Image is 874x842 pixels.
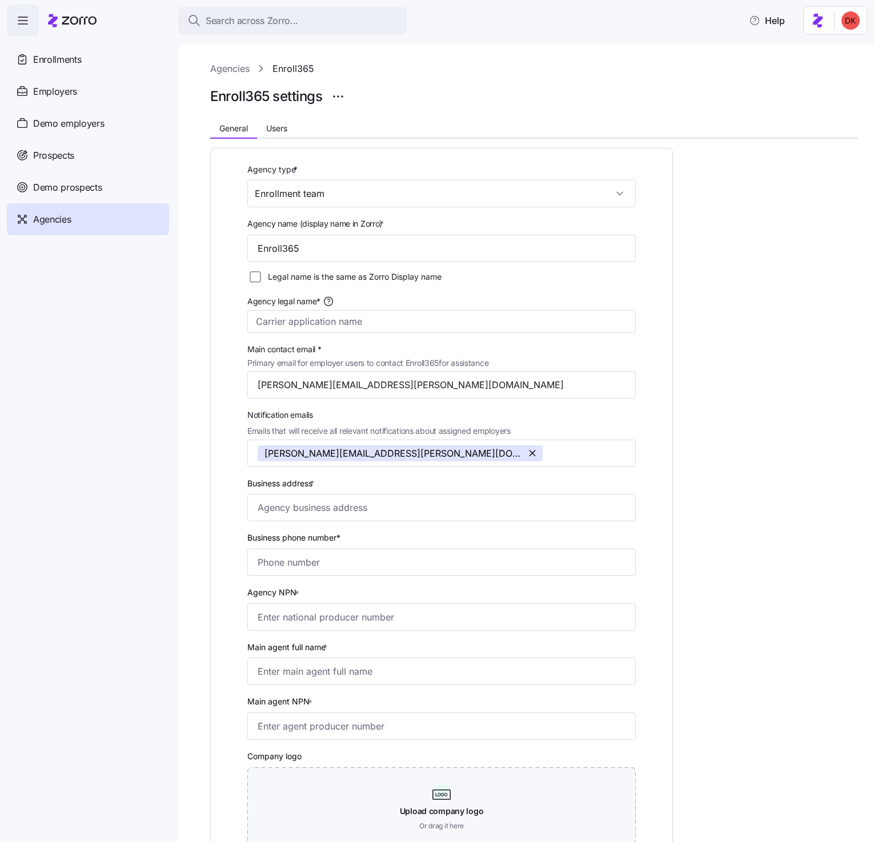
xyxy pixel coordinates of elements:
input: Type contact email [247,371,636,398]
a: Agencies [210,62,250,76]
span: Agency legal name* [247,295,320,308]
a: Enroll365 [272,62,314,76]
button: Search across Zorro... [178,7,407,34]
label: Company logo [247,750,302,763]
img: 53e82853980611afef66768ee98075c5 [841,11,860,30]
span: Prospects [33,148,74,163]
a: Demo employers [7,107,169,139]
input: Phone number [247,549,636,576]
input: Enter agent producer number [247,712,636,740]
span: Employers [33,84,77,99]
label: Business phone number* [247,531,340,544]
a: Prospects [7,139,169,171]
input: Type agency name [247,235,636,262]
span: [PERSON_NAME][EMAIL_ADDRESS][PERSON_NAME][DOMAIN_NAME] [264,445,522,461]
span: Demo prospects [33,180,102,195]
a: Employers [7,75,169,107]
label: Main agent full name [247,641,330,654]
a: Enrollments [7,43,169,75]
span: Main contact email * [247,343,488,356]
label: Main agent NPN [247,695,315,708]
label: Legal name is the same as Zorro Display name [261,271,442,283]
input: Carrier application name [247,310,636,333]
label: Business address [247,477,316,490]
span: Agencies [33,212,71,227]
span: Users [266,124,287,132]
label: Agency type [247,163,300,176]
h1: Enroll365 settings [210,87,322,105]
span: Primary email for employer users to contact Enroll365 for assistance [247,357,488,369]
span: Demo employers [33,116,105,131]
span: General [219,124,248,132]
a: Demo prospects [7,171,169,203]
span: Help [749,14,785,27]
label: Agency NPN [247,586,302,599]
input: Select agency type [247,180,636,207]
span: Agency name (display name in Zorro) [247,217,382,230]
span: Search across Zorro... [206,14,298,28]
input: Agency business address [247,494,636,521]
span: Notification emails [247,409,511,421]
span: Emails that will receive all relevant notifications about assigned employers [247,425,511,437]
a: Agencies [7,203,169,235]
button: Help [740,9,794,32]
input: Enter main agent full name [247,658,636,685]
input: Enter national producer number [247,603,636,631]
span: Enrollments [33,53,81,67]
